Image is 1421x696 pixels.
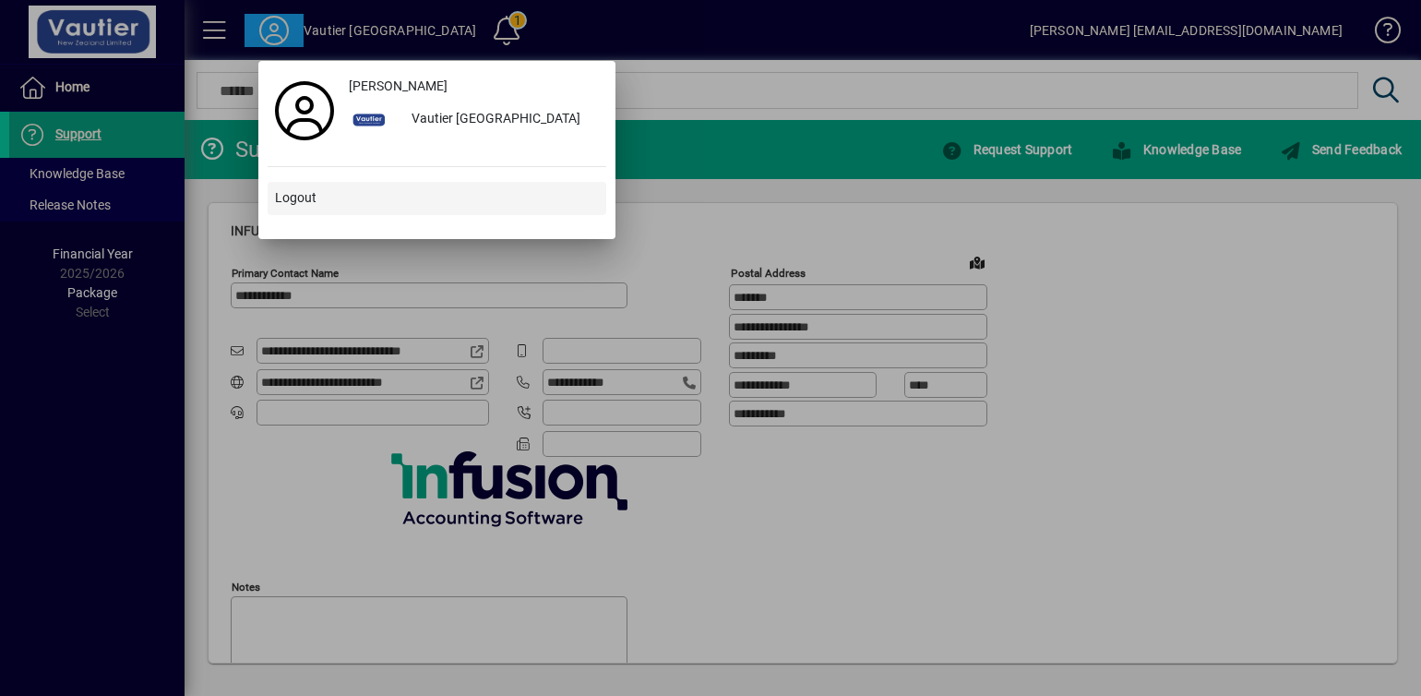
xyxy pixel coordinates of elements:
[397,103,606,137] div: Vautier [GEOGRAPHIC_DATA]
[341,70,606,103] a: [PERSON_NAME]
[349,77,448,96] span: [PERSON_NAME]
[341,103,606,137] button: Vautier [GEOGRAPHIC_DATA]
[275,188,316,208] span: Logout
[268,94,341,127] a: Profile
[268,182,606,215] button: Logout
